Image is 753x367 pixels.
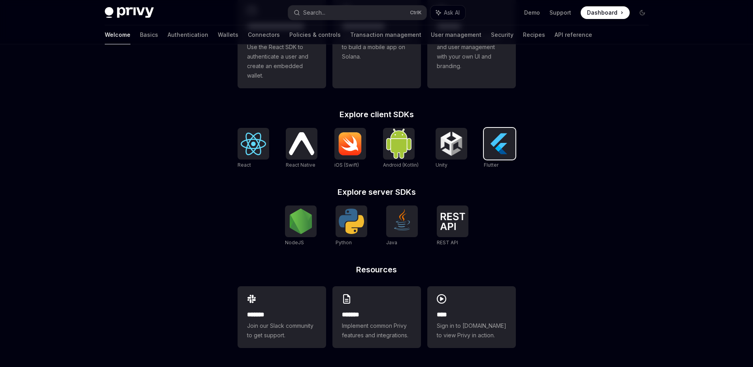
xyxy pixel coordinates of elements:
img: React [241,133,266,155]
a: Security [491,25,513,44]
img: Flutter [487,131,512,156]
a: Connectors [248,25,280,44]
img: dark logo [105,7,154,18]
span: Python [336,240,352,245]
img: NodeJS [288,209,313,234]
img: Unity [439,131,464,156]
a: NodeJSNodeJS [285,205,317,247]
a: Android (Kotlin)Android (Kotlin) [383,128,419,169]
button: Ask AI [430,6,465,20]
a: Recipes [523,25,545,44]
a: **** **Implement common Privy features and integrations. [332,286,421,348]
a: User management [431,25,481,44]
a: Transaction management [350,25,421,44]
span: Implement common Privy features and integrations. [342,321,411,340]
span: React [238,162,251,168]
span: Ctrl K [410,10,422,16]
a: PythonPython [336,205,367,247]
span: React Native [286,162,315,168]
a: Demo [524,9,540,17]
a: REST APIREST API [437,205,468,247]
a: Basics [140,25,158,44]
img: REST API [440,213,465,230]
span: Android (Kotlin) [383,162,419,168]
a: ****Sign in to [DOMAIN_NAME] to view Privy in action. [427,286,516,348]
span: Flutter [484,162,498,168]
span: NodeJS [285,240,304,245]
img: React Native [289,132,314,155]
span: Sign in to [DOMAIN_NAME] to view Privy in action. [437,321,506,340]
img: Android (Kotlin) [386,129,411,158]
span: Java [386,240,397,245]
img: Python [339,209,364,234]
h2: Resources [238,266,516,274]
div: Search... [303,8,325,17]
a: Policies & controls [289,25,341,44]
a: iOS (Swift)iOS (Swift) [334,128,366,169]
h2: Explore server SDKs [238,188,516,196]
span: Dashboard [587,9,617,17]
span: Unity [436,162,447,168]
h2: Explore client SDKs [238,110,516,118]
a: React NativeReact Native [286,128,317,169]
a: Dashboard [581,6,630,19]
a: FlutterFlutter [484,128,515,169]
span: REST API [437,240,458,245]
a: **** **Join our Slack community to get support. [238,286,326,348]
a: ReactReact [238,128,269,169]
a: UnityUnity [436,128,467,169]
a: API reference [555,25,592,44]
span: Use the React Native SDK to build a mobile app on Solana. [342,33,411,61]
a: Wallets [218,25,238,44]
span: Join our Slack community to get support. [247,321,317,340]
span: Use the React SDK to authenticate a user and create an embedded wallet. [247,42,317,80]
a: Support [549,9,571,17]
a: Welcome [105,25,130,44]
button: Search...CtrlK [288,6,427,20]
span: Whitelabel login, wallets, and user management with your own UI and branding. [437,33,506,71]
span: Ask AI [444,9,460,17]
span: iOS (Swift) [334,162,359,168]
button: Toggle dark mode [636,6,649,19]
a: JavaJava [386,205,418,247]
img: iOS (Swift) [338,132,363,156]
img: Java [389,209,415,234]
a: Authentication [168,25,208,44]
